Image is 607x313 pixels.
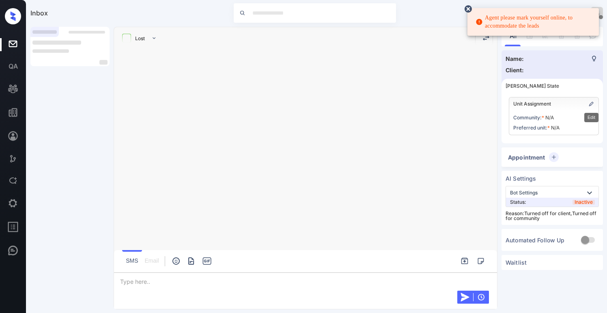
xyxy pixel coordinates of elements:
[186,256,196,266] img: icon-zuma
[5,221,21,233] div: Agent Profile
[506,237,565,244] p: Automated Follow Up
[135,35,145,41] div: Lost
[170,256,182,266] button: icon-zuma
[5,130,21,142] div: Users
[506,55,524,62] span: Name:
[239,9,245,17] img: icon-zuma
[551,154,557,160] img: Add tour
[584,113,598,122] div: Edit
[549,152,559,162] div: Schedule tour
[588,101,594,107] div: Edit
[7,221,19,233] span: profile
[5,198,21,209] div: Admin
[5,176,21,186] div: Message Builder
[588,101,594,107] img: icon-zuma
[171,256,181,266] img: icon-zuma
[506,83,559,89] p: [PERSON_NAME] State
[461,257,469,265] img: Archive lead
[513,101,551,107] h4: Unit Assignment
[573,200,595,205] span: Inactive
[30,9,152,17] div: Inbox
[589,54,599,63] div: SOP & Notes
[476,11,592,33] div: Agent please mark yourself online, to accommodate the leads
[590,54,598,63] img: sop-icon
[186,256,197,266] button: icon-zuma
[5,83,21,95] div: Leads
[5,154,21,164] div: Workflow
[460,292,470,302] img: icon-zuma
[5,38,21,50] div: Inbox
[5,245,21,256] div: ChatbotSettings
[122,250,142,270] div: SMS
[476,256,486,266] div: Notes
[510,188,594,198] div: Bot Settings
[551,125,560,131] span: N/A
[506,259,527,266] p: Waitlist
[506,175,599,182] p: AI Settings
[508,154,545,161] p: Appointment
[506,67,524,73] span: Client:
[513,125,547,131] span: Preferred unit :
[5,62,21,71] div: QA
[5,8,21,24] img: zuma logo
[506,210,596,221] span: Turned off for client,Turned off for community
[151,35,157,42] img: icon-zuma
[506,198,598,207] div: Status:
[476,292,486,302] img: icon-zuma
[513,114,542,121] span: Community :
[142,250,162,270] div: Email
[5,107,21,118] div: Community
[506,210,524,216] span: Reason:
[460,256,469,266] div: Archive lead
[477,257,485,265] img: icon-zuma
[545,114,554,121] span: N/A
